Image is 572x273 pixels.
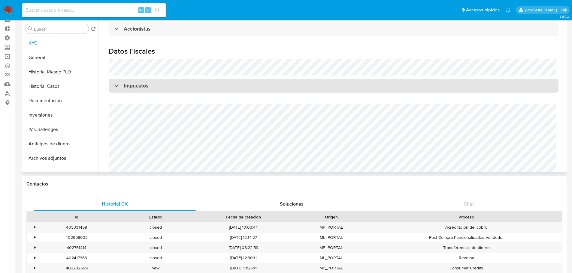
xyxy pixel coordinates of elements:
div: Proceso [375,214,558,220]
span: s [147,7,149,13]
div: ML_PORTAL [292,253,371,263]
div: Fecha de creación [199,214,288,220]
a: Notificaciones [506,7,511,13]
div: 402761414 [37,243,116,253]
h3: Impuestos [124,82,148,89]
div: MP_PORTAL [292,243,371,253]
div: Origen [296,214,367,220]
button: General [23,50,98,65]
div: [DATE] 10:03:44 [195,222,292,232]
div: closed [116,243,195,253]
button: IV Challenges [23,122,98,137]
button: search-icon [151,6,164,14]
button: Anticipos de dinero [23,137,98,151]
button: Cruces y Relaciones [23,165,98,180]
span: Historial CX [102,200,128,207]
div: Reversa [371,253,562,263]
div: Transferencias de dinero [371,243,562,253]
button: Archivos adjuntos [23,151,98,165]
div: 402958902 [37,233,116,242]
h1: Contactos [26,181,562,187]
span: Chat [464,200,474,207]
div: MP_PORTAL [292,222,371,232]
div: • [34,265,35,271]
input: Buscar [34,26,86,32]
span: Soluciones [280,200,304,207]
div: Acreditacion del cobro [371,222,562,232]
button: Buscar [28,26,33,31]
div: 403331459 [37,222,116,232]
div: • [34,245,35,251]
button: Documentación [23,93,98,108]
div: • [34,224,35,230]
span: Alt [139,7,144,13]
div: • [34,255,35,261]
button: Inversiones [23,108,98,122]
div: 402417363 [37,253,116,263]
div: Accionistas [109,22,558,36]
button: KYC [23,36,98,50]
div: MP_PORTAL [292,263,371,273]
div: ML_PORTAL [292,233,371,242]
div: • [34,235,35,240]
p: alan.sanchez@mercadolibre.com [525,7,559,13]
div: [DATE] 08:22:59 [195,243,292,253]
div: closed [116,233,195,242]
div: closed [116,253,195,263]
div: [DATE] 12:30:11 [195,253,292,263]
div: Id [41,214,112,220]
span: 3.157.2 [560,14,569,19]
div: [DATE] 13:26:11 [195,263,292,273]
div: Impuestos [109,79,558,93]
input: Buscar usuario o caso... [22,6,166,14]
div: closed [116,222,195,232]
h1: Datos Fiscales [109,47,558,56]
div: Consumer Credits [371,263,562,273]
div: Estado [120,214,191,220]
div: [DATE] 12:14:27 [195,233,292,242]
h3: Accionistas [124,25,150,32]
span: Accesos rápidos [466,7,500,13]
button: Historial Riesgo PLD [23,65,98,79]
button: Volver al orden por defecto [91,26,96,33]
button: Historial Casos [23,79,98,93]
div: new [116,263,195,273]
div: Post Compra Funcionalidades Vendedor [371,233,562,242]
a: Salir [561,7,567,13]
div: 402232699 [37,263,116,273]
